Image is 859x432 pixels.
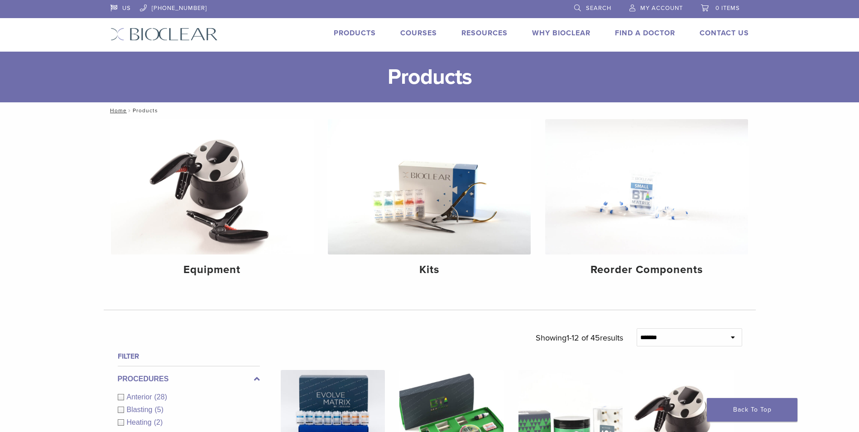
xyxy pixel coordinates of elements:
a: Resources [461,29,508,38]
img: Bioclear [110,28,218,41]
a: Find A Doctor [615,29,675,38]
img: Kits [328,119,531,254]
a: Back To Top [707,398,797,422]
span: Search [586,5,611,12]
h4: Filter [118,351,260,362]
span: (28) [154,393,167,401]
h4: Kits [335,262,523,278]
span: / [127,108,133,113]
span: Blasting [127,406,155,413]
span: Anterior [127,393,154,401]
a: Contact Us [700,29,749,38]
a: Why Bioclear [532,29,590,38]
a: Kits [328,119,531,284]
span: (2) [154,418,163,426]
label: Procedures [118,374,260,384]
a: Home [107,107,127,114]
h4: Reorder Components [552,262,741,278]
h4: Equipment [118,262,307,278]
nav: Products [104,102,756,119]
a: Reorder Components [545,119,748,284]
span: 1-12 of 45 [566,333,600,343]
a: Equipment [111,119,314,284]
img: Reorder Components [545,119,748,254]
a: Courses [400,29,437,38]
p: Showing results [536,328,623,347]
span: My Account [640,5,683,12]
span: (5) [154,406,163,413]
span: 0 items [715,5,740,12]
img: Equipment [111,119,314,254]
a: Products [334,29,376,38]
span: Heating [127,418,154,426]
